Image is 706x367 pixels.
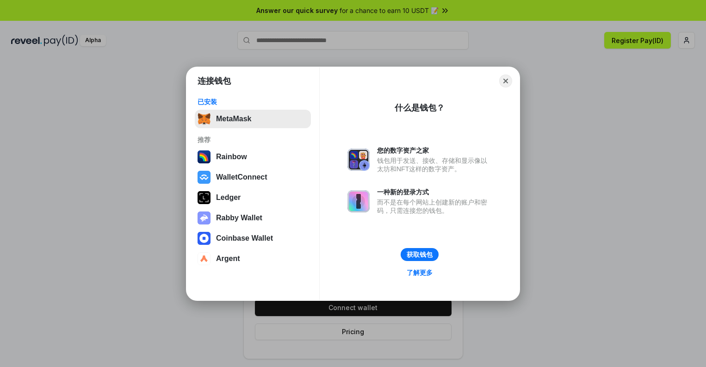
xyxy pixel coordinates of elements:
div: MetaMask [216,115,251,123]
button: Coinbase Wallet [195,229,311,248]
div: WalletConnect [216,173,267,181]
button: MetaMask [195,110,311,128]
img: svg+xml,%3Csvg%20width%3D%2228%22%20height%3D%2228%22%20viewBox%3D%220%200%2028%2028%22%20fill%3D... [198,232,211,245]
button: Rainbow [195,148,311,166]
img: svg+xml,%3Csvg%20xmlns%3D%22http%3A%2F%2Fwww.w3.org%2F2000%2Fsvg%22%20fill%3D%22none%22%20viewBox... [347,149,370,171]
button: Ledger [195,188,311,207]
div: 推荐 [198,136,308,144]
img: svg+xml,%3Csvg%20xmlns%3D%22http%3A%2F%2Fwww.w3.org%2F2000%2Fsvg%22%20fill%3D%22none%22%20viewBox... [198,211,211,224]
img: svg+xml,%3Csvg%20width%3D%22120%22%20height%3D%22120%22%20viewBox%3D%220%200%20120%20120%22%20fil... [198,150,211,163]
img: svg+xml,%3Csvg%20fill%3D%22none%22%20height%3D%2233%22%20viewBox%3D%220%200%2035%2033%22%20width%... [198,112,211,125]
div: Coinbase Wallet [216,234,273,243]
img: svg+xml,%3Csvg%20width%3D%2228%22%20height%3D%2228%22%20viewBox%3D%220%200%2028%2028%22%20fill%3D... [198,252,211,265]
button: Argent [195,249,311,268]
img: svg+xml,%3Csvg%20xmlns%3D%22http%3A%2F%2Fwww.w3.org%2F2000%2Fsvg%22%20width%3D%2228%22%20height%3... [198,191,211,204]
div: 了解更多 [407,268,433,277]
div: 一种新的登录方式 [377,188,492,196]
button: Close [499,75,512,87]
button: WalletConnect [195,168,311,187]
a: 了解更多 [401,267,438,279]
div: 您的数字资产之家 [377,146,492,155]
div: Argent [216,255,240,263]
div: 钱包用于发送、接收、存储和显示像以太坊和NFT这样的数字资产。 [377,156,492,173]
img: svg+xml,%3Csvg%20xmlns%3D%22http%3A%2F%2Fwww.w3.org%2F2000%2Fsvg%22%20fill%3D%22none%22%20viewBox... [347,190,370,212]
button: Rabby Wallet [195,209,311,227]
div: 获取钱包 [407,250,433,259]
div: 而不是在每个网站上创建新的账户和密码，只需连接您的钱包。 [377,198,492,215]
h1: 连接钱包 [198,75,231,87]
div: Rabby Wallet [216,214,262,222]
div: Ledger [216,193,241,202]
img: svg+xml,%3Csvg%20width%3D%2228%22%20height%3D%2228%22%20viewBox%3D%220%200%2028%2028%22%20fill%3D... [198,171,211,184]
button: 获取钱包 [401,248,439,261]
div: Rainbow [216,153,247,161]
div: 什么是钱包？ [395,102,445,113]
div: 已安装 [198,98,308,106]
